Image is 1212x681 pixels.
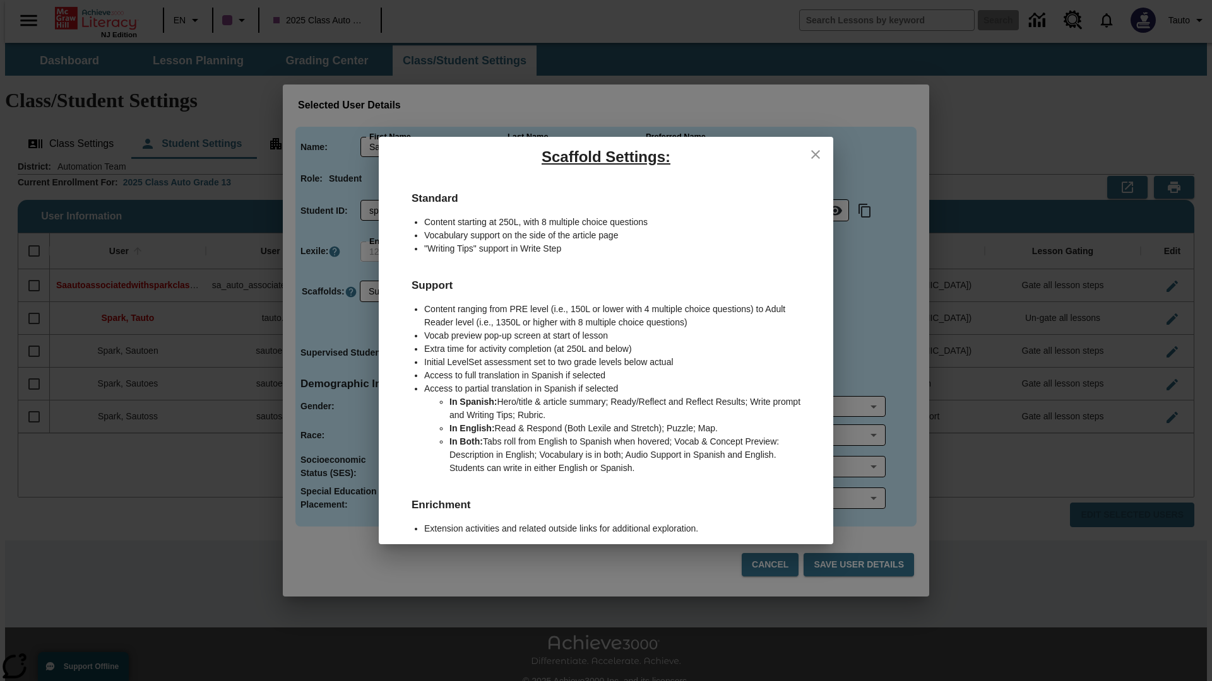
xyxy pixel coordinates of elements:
[424,522,813,535] li: Extension activities and related outside links for additional exploration.
[399,484,813,513] h6: Enrichment
[399,264,813,294] h6: Support
[424,229,813,242] li: Vocabulary support on the side of the article page
[379,137,833,177] h5: Scaffold Settings:
[424,382,813,395] li: Access to partial translation in Spanish if selected
[803,142,828,167] button: close
[449,397,497,407] b: In Spanish:
[449,422,813,435] li: Read & Respond (Both Lexile and Stretch); Puzzle; Map.
[449,435,813,475] li: Tabs roll from English to Spanish when hovered; Vocab & Concept Preview: Description in English; ...
[424,329,813,342] li: Vocab preview pop-up screen at start of lesson
[449,395,813,422] li: Hero/title & article summary; Ready/Reflect and Reflect Results; Write prompt and Writing Tips; R...
[424,242,813,255] li: "Writing Tips" support in Write Step
[424,303,813,329] li: Content ranging from PRE level (i.e., 150L or lower with 4 multiple choice questions) to Adult Re...
[399,177,813,207] h6: Standard
[424,342,813,356] li: Extra time for activity completion (at 250L and below)
[449,423,495,433] b: In English:
[424,369,813,382] li: Access to full translation in Spanish if selected
[424,216,813,229] li: Content starting at 250L, with 8 multiple choice questions
[424,356,813,369] li: Initial LevelSet assessment set to two grade levels below actual
[449,436,483,446] b: In Both:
